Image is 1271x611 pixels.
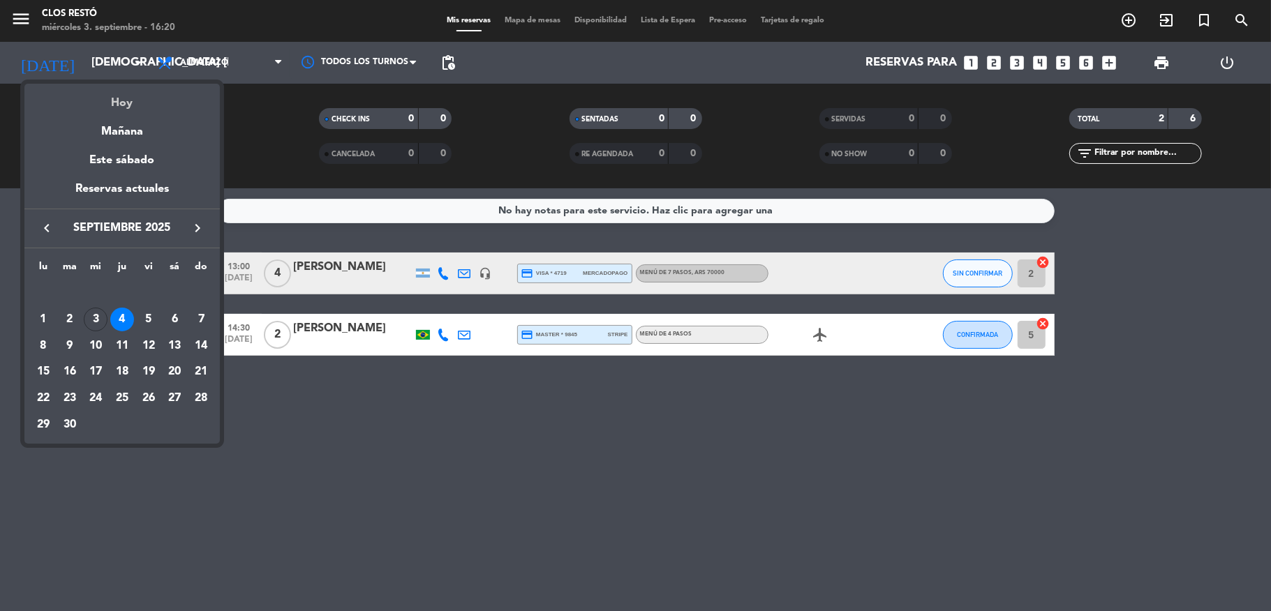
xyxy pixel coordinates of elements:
div: 20 [163,360,186,384]
td: 20 de septiembre de 2025 [162,359,188,385]
td: 26 de septiembre de 2025 [135,385,162,412]
i: keyboard_arrow_left [38,220,55,236]
div: 23 [58,386,82,410]
div: 11 [110,334,134,358]
div: 28 [189,386,213,410]
td: 5 de septiembre de 2025 [135,306,162,333]
div: 10 [84,334,107,358]
td: 21 de septiembre de 2025 [188,359,214,385]
div: 26 [137,386,161,410]
td: SEP. [30,280,214,306]
td: 24 de septiembre de 2025 [82,385,109,412]
div: 15 [31,360,55,384]
td: 28 de septiembre de 2025 [188,385,214,412]
td: 4 de septiembre de 2025 [109,306,135,333]
th: domingo [188,259,214,280]
div: 5 [137,308,161,331]
td: 19 de septiembre de 2025 [135,359,162,385]
td: 15 de septiembre de 2025 [30,359,57,385]
div: 25 [110,386,134,410]
td: 23 de septiembre de 2025 [57,385,83,412]
td: 3 de septiembre de 2025 [82,306,109,333]
div: 8 [31,334,55,358]
i: keyboard_arrow_right [189,220,206,236]
div: 18 [110,360,134,384]
td: 22 de septiembre de 2025 [30,385,57,412]
td: 2 de septiembre de 2025 [57,306,83,333]
div: 30 [58,413,82,437]
td: 6 de septiembre de 2025 [162,306,188,333]
th: miércoles [82,259,109,280]
td: 16 de septiembre de 2025 [57,359,83,385]
div: 9 [58,334,82,358]
th: sábado [162,259,188,280]
th: viernes [135,259,162,280]
div: 3 [84,308,107,331]
div: 16 [58,360,82,384]
div: 6 [163,308,186,331]
div: Este sábado [24,141,220,180]
div: Hoy [24,84,220,112]
div: 4 [110,308,134,331]
div: 17 [84,360,107,384]
td: 30 de septiembre de 2025 [57,412,83,438]
td: 10 de septiembre de 2025 [82,333,109,359]
td: 14 de septiembre de 2025 [188,333,214,359]
td: 7 de septiembre de 2025 [188,306,214,333]
td: 11 de septiembre de 2025 [109,333,135,359]
td: 8 de septiembre de 2025 [30,333,57,359]
div: 19 [137,360,161,384]
td: 18 de septiembre de 2025 [109,359,135,385]
td: 12 de septiembre de 2025 [135,333,162,359]
td: 1 de septiembre de 2025 [30,306,57,333]
div: 7 [189,308,213,331]
button: keyboard_arrow_right [185,219,210,237]
div: 24 [84,386,107,410]
div: 14 [189,334,213,358]
div: 2 [58,308,82,331]
div: 12 [137,334,161,358]
button: keyboard_arrow_left [34,219,59,237]
td: 27 de septiembre de 2025 [162,385,188,412]
div: 29 [31,413,55,437]
div: 21 [189,360,213,384]
span: septiembre 2025 [59,219,185,237]
div: Reservas actuales [24,180,220,209]
div: 13 [163,334,186,358]
td: 13 de septiembre de 2025 [162,333,188,359]
div: 1 [31,308,55,331]
td: 17 de septiembre de 2025 [82,359,109,385]
th: lunes [30,259,57,280]
td: 29 de septiembre de 2025 [30,412,57,438]
th: martes [57,259,83,280]
td: 9 de septiembre de 2025 [57,333,83,359]
th: jueves [109,259,135,280]
div: Mañana [24,112,220,141]
div: 22 [31,386,55,410]
div: 27 [163,386,186,410]
td: 25 de septiembre de 2025 [109,385,135,412]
